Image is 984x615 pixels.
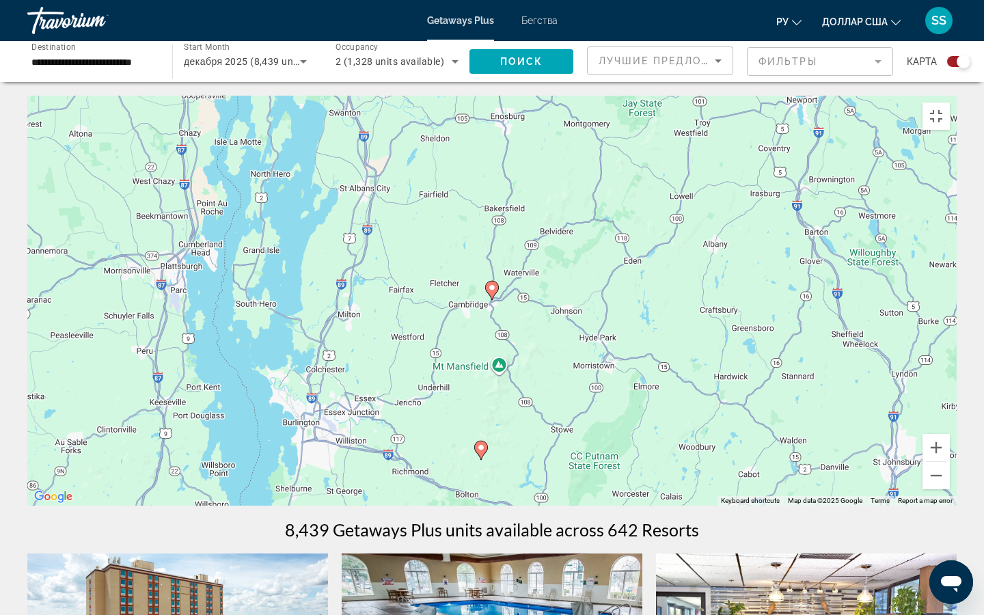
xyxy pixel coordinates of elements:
[931,13,946,27] font: SS
[922,434,950,461] button: Zoom in
[788,497,862,504] span: Map data ©2025 Google
[871,497,890,504] a: Terms (opens in new tab)
[907,52,937,71] span: карта
[500,56,543,67] span: Поиск
[469,49,573,74] button: Поиск
[336,56,444,67] span: 2 (1,328 units available)
[776,12,802,31] button: Изменить язык
[822,12,901,31] button: Изменить валюту
[336,42,379,52] span: Occupancy
[599,55,744,66] span: Лучшие предложения
[776,16,789,27] font: ру
[822,16,888,27] font: доллар США
[27,3,164,38] a: Травориум
[184,56,351,67] span: декабря 2025 (8,439 units available)
[922,462,950,489] button: Zoom out
[521,15,558,26] a: Бегства
[599,53,722,69] mat-select: Sort by
[898,497,953,504] a: Report a map error
[31,42,76,51] span: Destination
[747,46,893,77] button: Filter
[184,42,230,52] span: Start Month
[31,488,76,506] a: Open this area in Google Maps (opens a new window)
[285,519,699,540] h1: 8,439 Getaways Plus units available across 642 Resorts
[31,488,76,506] img: Google
[921,6,957,35] button: Меню пользователя
[721,496,780,506] button: Keyboard shortcuts
[427,15,494,26] a: Getaways Plus
[922,102,950,130] button: Toggle fullscreen view
[929,560,973,604] iframe: Кнопка для запуска окна сообщений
